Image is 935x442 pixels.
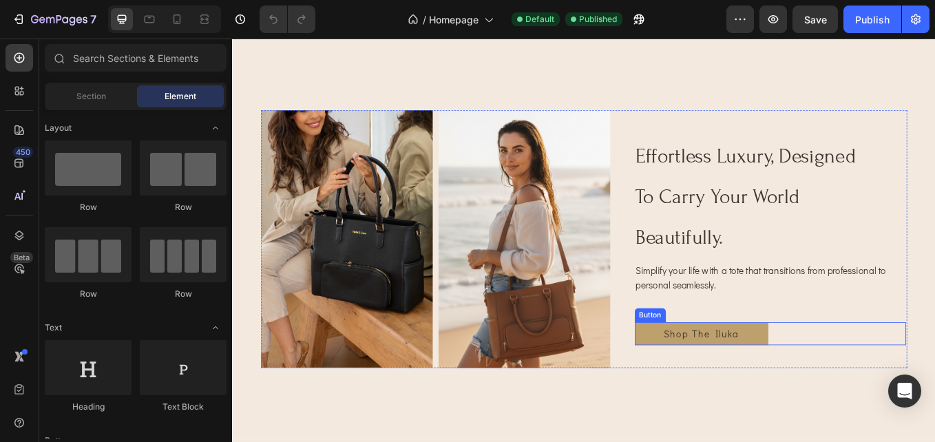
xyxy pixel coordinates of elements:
div: Row [45,288,132,300]
iframe: Design area [232,39,935,442]
div: Row [140,288,227,300]
p: Shop The Iluka [507,340,596,353]
span: Text [45,322,62,334]
span: Save [804,14,827,25]
span: Default [525,13,554,25]
button: Save [792,6,838,33]
span: Layout [45,122,72,134]
a: Shop The Iluka [473,333,630,360]
input: Search Sections & Elements [45,44,227,72]
div: Open Intercom Messenger [888,375,921,408]
div: Beta [10,252,33,263]
div: Button [476,319,507,331]
span: / [423,12,426,27]
div: Heading [45,401,132,413]
p: Simplify your life with a tote that transitions from professional to personal seamlessly. [474,264,790,297]
span: Homepage [429,12,479,27]
span: Section [76,90,106,103]
button: 7 [6,6,103,33]
div: Text Block [140,401,227,413]
button: Publish [843,6,901,33]
div: Undo/Redo [260,6,315,33]
span: Toggle open [204,117,227,139]
div: Row [140,201,227,213]
span: Element [165,90,196,103]
div: Row [45,201,132,213]
p: 7 [90,11,96,28]
div: Publish [855,12,890,27]
span: Published [579,13,617,25]
span: Toggle open [204,317,227,339]
span: effortless luxury, designed to carry your world beautifully. [474,125,733,247]
img: gempages_578549456991945609-fd55e122-e995-42b9-aa29-edafa0010252.png [242,84,444,387]
div: 450 [13,147,33,158]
